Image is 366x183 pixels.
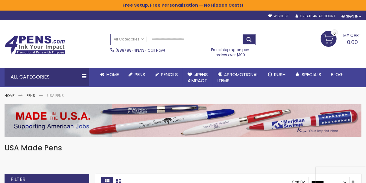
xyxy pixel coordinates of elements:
[321,31,361,46] a: 0.00 0
[326,68,348,81] a: Blog
[161,71,178,78] span: Pencils
[5,104,361,137] img: USA Pens
[290,68,326,81] a: Specials
[302,71,321,78] span: Specials
[5,35,65,55] img: 4Pens Custom Pens and Promotional Products
[263,68,290,81] a: Rush
[135,71,145,78] span: Pens
[47,93,64,98] strong: USA Pens
[213,68,263,88] a: 4PROMOTIONALITEMS
[316,167,366,183] iframe: Google Customer Reviews
[296,14,335,18] a: Create an Account
[341,14,361,19] div: Sign In
[183,68,213,88] a: 4Pens4impact
[274,71,286,78] span: Rush
[347,38,358,46] span: 0.00
[188,71,208,84] span: 4Pens 4impact
[333,30,336,36] span: 0
[27,93,35,98] a: Pens
[116,48,165,53] span: - Call Now!
[205,45,256,57] div: Free shipping on pen orders over $199
[95,68,124,81] a: Home
[124,68,150,81] a: Pens
[111,34,147,44] a: All Categories
[331,71,343,78] span: Blog
[217,71,258,84] span: 4PROMOTIONAL ITEMS
[106,71,119,78] span: Home
[11,176,25,183] strong: Filter
[5,143,361,153] h1: USA Made Pens
[114,37,144,42] span: All Categories
[116,48,145,53] a: (888) 88-4PENS
[5,68,89,86] div: All Categories
[5,93,15,98] a: Home
[150,68,183,81] a: Pencils
[268,14,289,18] a: Wishlist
